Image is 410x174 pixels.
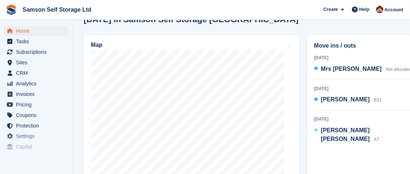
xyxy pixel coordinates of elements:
span: Mrs [PERSON_NAME] [321,66,382,72]
span: Sites [16,57,60,68]
a: menu [4,110,69,120]
img: Ian [376,6,383,13]
a: menu [4,100,69,110]
span: Help [359,6,370,13]
a: Samson Self Storage Ltd [20,4,94,16]
a: menu [4,26,69,36]
a: menu [4,68,69,78]
a: menu [4,142,69,152]
span: [PERSON_NAME] [321,97,370,103]
span: Coupons [16,110,60,120]
span: Home [16,26,60,36]
span: Tasks [16,36,60,46]
a: [PERSON_NAME] B31 [314,96,382,105]
span: Pricing [16,100,60,110]
a: menu [4,36,69,46]
a: menu [4,131,69,141]
span: Protection [16,121,60,131]
span: Invoices [16,89,60,99]
span: [PERSON_NAME] [PERSON_NAME] [321,128,370,142]
span: Settings [16,131,60,141]
h2: Map [91,42,102,48]
a: menu [4,78,69,89]
a: menu [4,57,69,68]
span: Capital [16,142,60,152]
span: Analytics [16,78,60,89]
a: menu [4,121,69,131]
span: Create [323,6,338,13]
a: menu [4,47,69,57]
img: stora-icon-8386f47178a22dfd0bd8f6a31ec36ba5ce8667c1dd55bd0f319d3a0aa187defe.svg [6,4,17,15]
span: CRM [16,68,60,78]
span: A7 [374,137,379,142]
span: Account [385,6,403,13]
a: menu [4,89,69,99]
span: Subscriptions [16,47,60,57]
span: B31 [374,98,382,103]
